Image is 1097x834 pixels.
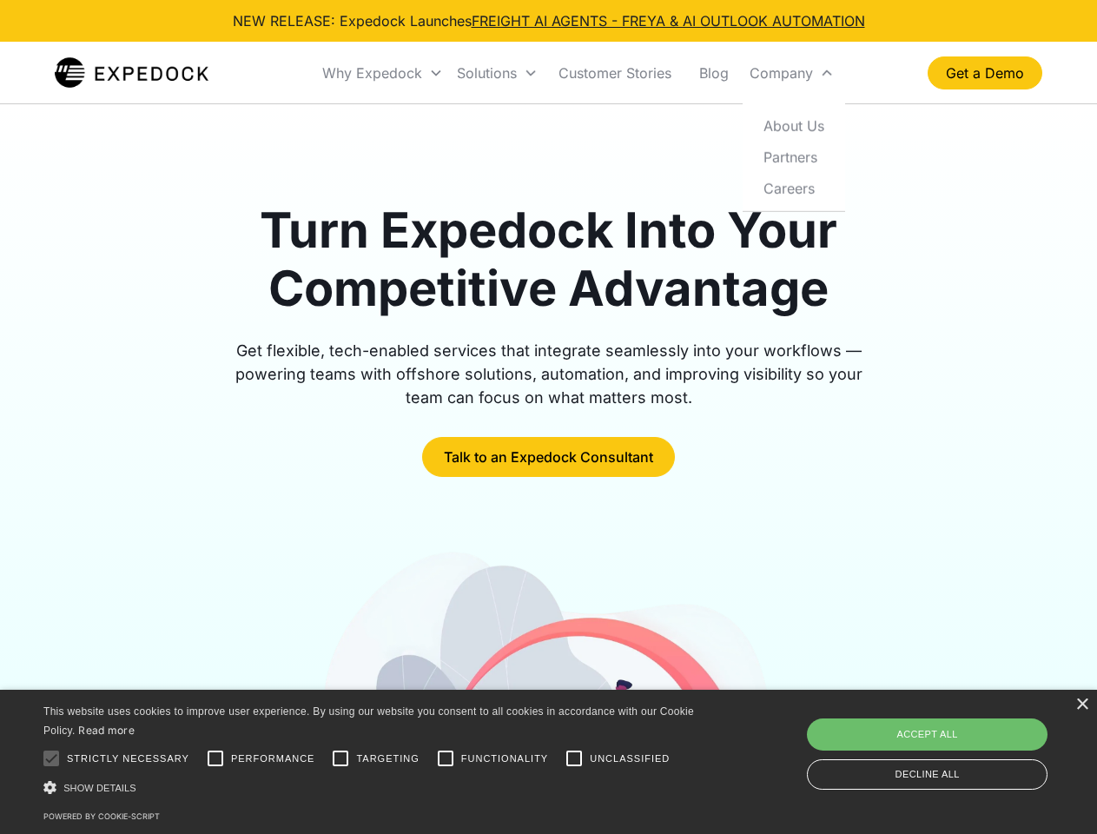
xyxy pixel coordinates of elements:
[43,778,700,797] div: Show details
[808,646,1097,834] iframe: Chat Widget
[67,751,189,766] span: Strictly necessary
[43,705,694,738] span: This website uses cookies to improve user experience. By using our website you consent to all coo...
[928,56,1042,89] a: Get a Demo
[461,751,548,766] span: Functionality
[750,141,838,172] a: Partners
[743,103,845,211] nav: Company
[78,724,135,737] a: Read more
[457,64,517,82] div: Solutions
[750,64,813,82] div: Company
[590,751,670,766] span: Unclassified
[322,64,422,82] div: Why Expedock
[750,172,838,203] a: Careers
[743,43,841,103] div: Company
[63,783,136,793] span: Show details
[231,751,315,766] span: Performance
[315,43,450,103] div: Why Expedock
[545,43,685,103] a: Customer Stories
[233,10,865,31] div: NEW RELEASE: Expedock Launches
[55,56,208,90] a: home
[43,811,160,821] a: Powered by cookie-script
[472,12,865,30] a: FREIGHT AI AGENTS - FREYA & AI OUTLOOK AUTOMATION
[55,56,208,90] img: Expedock Logo
[685,43,743,103] a: Blog
[450,43,545,103] div: Solutions
[750,109,838,141] a: About Us
[356,751,419,766] span: Targeting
